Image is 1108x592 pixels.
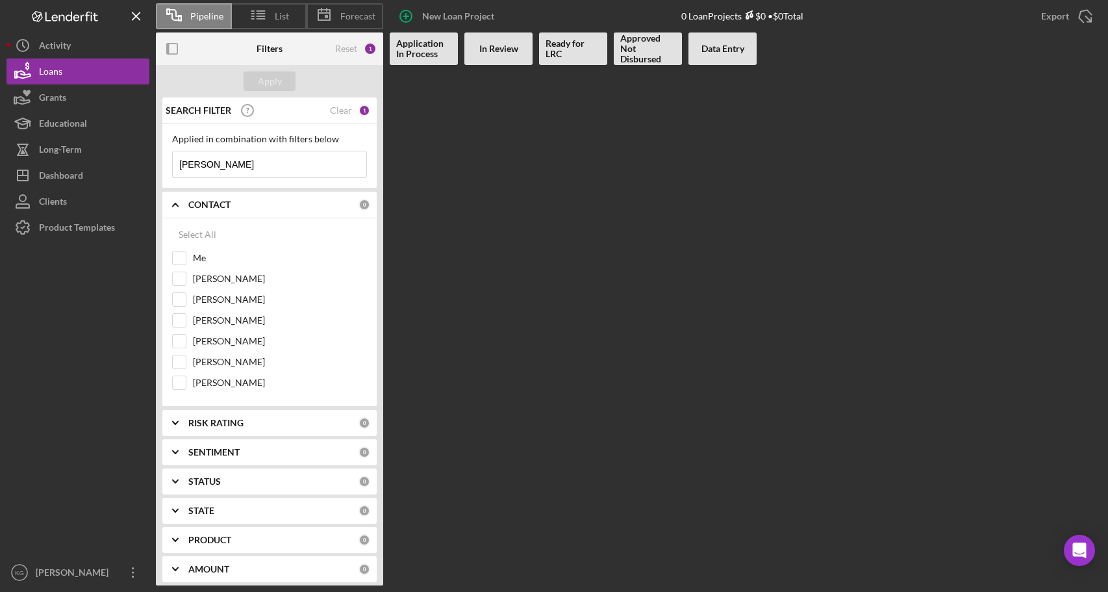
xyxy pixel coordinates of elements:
div: Clear [330,105,352,116]
div: 0 [359,446,370,458]
label: Me [193,251,367,264]
button: Long-Term [6,136,149,162]
b: STATUS [188,476,221,487]
b: Ready for LRC [546,38,601,59]
label: [PERSON_NAME] [193,293,367,306]
div: Applied in combination with filters below [172,134,367,144]
div: Product Templates [39,214,115,244]
button: Clients [6,188,149,214]
label: [PERSON_NAME] [193,376,367,389]
button: Dashboard [6,162,149,188]
div: Educational [39,110,87,140]
button: Product Templates [6,214,149,240]
b: PRODUCT [188,535,231,545]
div: Apply [258,71,282,91]
button: Educational [6,110,149,136]
label: [PERSON_NAME] [193,314,367,327]
label: [PERSON_NAME] [193,272,367,285]
div: Clients [39,188,67,218]
div: New Loan Project [422,3,494,29]
b: Data Entry [701,44,744,54]
b: In Review [479,44,518,54]
b: Filters [257,44,283,54]
div: 0 [359,505,370,517]
div: Activity [39,32,71,62]
div: Long-Term [39,136,82,166]
b: AMOUNT [188,564,229,574]
button: Export [1028,3,1102,29]
button: Select All [172,222,223,248]
div: Dashboard [39,162,83,192]
b: SENTIMENT [188,447,240,457]
div: 1 [364,42,377,55]
div: [PERSON_NAME] [32,560,117,589]
div: Open Intercom Messenger [1064,535,1095,566]
button: Loans [6,58,149,84]
button: KG[PERSON_NAME] [6,560,149,586]
label: [PERSON_NAME] [193,355,367,368]
button: Apply [244,71,296,91]
b: STATE [188,506,214,516]
button: Grants [6,84,149,110]
b: CONTACT [188,199,231,210]
div: 0 [359,534,370,546]
div: Export [1041,3,1069,29]
label: [PERSON_NAME] [193,335,367,348]
b: RISK RATING [188,418,244,428]
div: 0 [359,563,370,575]
div: Select All [179,222,216,248]
div: 0 [359,476,370,487]
button: Activity [6,32,149,58]
div: 1 [359,105,370,116]
span: Forecast [340,11,375,21]
b: Approved Not Disbursed [620,33,675,64]
div: $0 [742,10,766,21]
text: KG [15,569,24,576]
div: 0 [359,417,370,429]
div: Grants [39,84,66,114]
button: New Loan Project [390,3,507,29]
span: List [275,11,289,21]
b: Application In Process [396,38,451,59]
div: Loans [39,58,62,88]
div: 0 Loan Projects • $0 Total [681,10,803,21]
div: Reset [335,44,357,54]
b: SEARCH FILTER [166,105,231,116]
span: Pipeline [190,11,223,21]
div: 0 [359,199,370,211]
